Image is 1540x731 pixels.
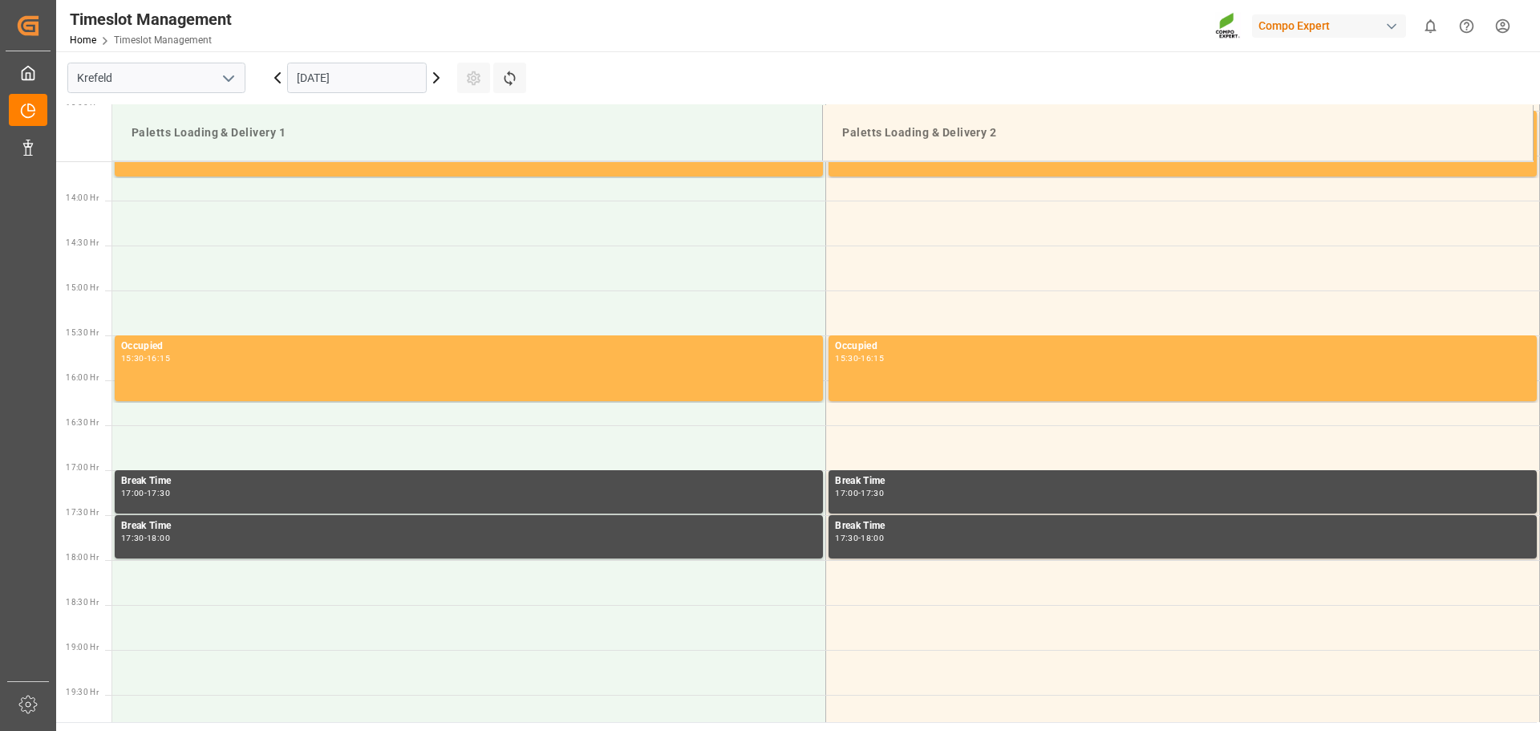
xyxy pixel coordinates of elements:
span: 14:00 Hr [66,193,99,202]
span: 18:30 Hr [66,598,99,607]
div: 15:30 [835,355,858,362]
div: Compo Expert [1252,14,1406,38]
div: Break Time [835,473,1530,489]
span: 15:00 Hr [66,283,99,292]
div: Occupied [121,339,817,355]
div: 17:30 [835,534,858,542]
div: 15:30 [121,355,144,362]
span: 16:30 Hr [66,418,99,427]
div: Break Time [121,473,817,489]
span: 19:30 Hr [66,688,99,696]
div: - [144,355,147,362]
div: 16:15 [147,355,170,362]
span: 17:00 Hr [66,463,99,472]
div: Break Time [835,518,1530,534]
span: 15:30 Hr [66,328,99,337]
div: 18:00 [861,534,884,542]
span: 14:30 Hr [66,238,99,247]
button: Help Center [1449,8,1485,44]
div: 17:30 [147,489,170,497]
span: 18:00 Hr [66,553,99,562]
div: 17:30 [861,489,884,497]
input: Type to search/select [67,63,245,93]
span: 19:00 Hr [66,643,99,652]
input: DD.MM.YYYY [287,63,427,93]
div: - [858,534,861,542]
div: - [858,355,861,362]
div: 16:15 [861,355,884,362]
button: Compo Expert [1252,10,1412,41]
div: 17:00 [835,489,858,497]
img: Screenshot%202023-09-29%20at%2010.02.21.png_1712312052.png [1215,12,1241,40]
button: show 0 new notifications [1412,8,1449,44]
span: 16:00 Hr [66,373,99,382]
div: Occupied [835,339,1530,355]
a: Home [70,35,96,46]
div: Break Time [121,518,817,534]
div: 17:30 [121,534,144,542]
div: Paletts Loading & Delivery 2 [836,118,1520,148]
div: 17:00 [121,489,144,497]
div: - [144,489,147,497]
button: open menu [216,66,240,91]
div: - [144,534,147,542]
span: 17:30 Hr [66,508,99,517]
div: - [858,489,861,497]
div: Timeslot Management [70,7,232,31]
div: 18:00 [147,534,170,542]
div: Paletts Loading & Delivery 1 [125,118,809,148]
